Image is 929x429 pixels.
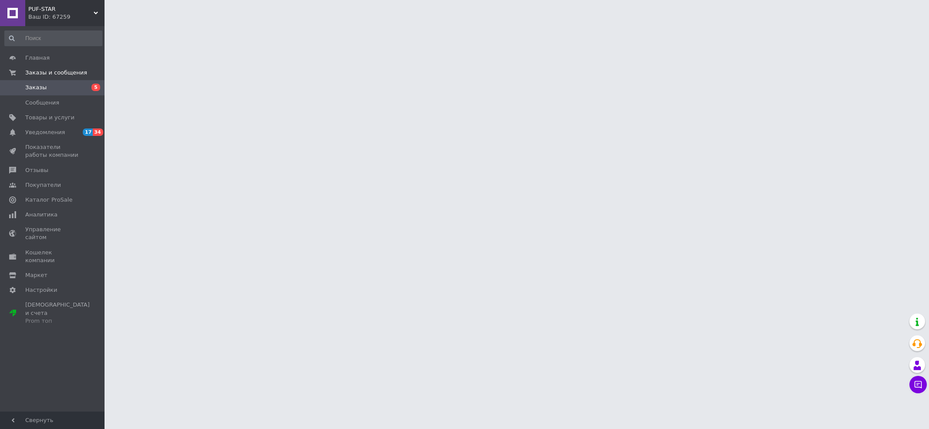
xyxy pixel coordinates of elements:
span: Управление сайтом [25,226,81,241]
input: Поиск [4,30,102,46]
span: Главная [25,54,50,62]
span: Кошелек компании [25,249,81,264]
span: Отзывы [25,166,48,174]
span: Показатели работы компании [25,143,81,159]
div: Prom топ [25,317,90,325]
span: Каталог ProSale [25,196,72,204]
span: Заказы [25,84,47,91]
span: Товары и услуги [25,114,74,122]
div: Ваш ID: 67259 [28,13,105,21]
span: 5 [91,84,100,91]
span: Аналитика [25,211,57,219]
span: Уведомления [25,128,65,136]
span: Сообщения [25,99,59,107]
span: 34 [93,128,103,136]
span: Настройки [25,286,57,294]
span: 17 [83,128,93,136]
span: Заказы и сообщения [25,69,87,77]
span: Покупатели [25,181,61,189]
span: PUF-STAR [28,5,94,13]
span: Маркет [25,271,47,279]
button: Чат с покупателем [909,376,927,393]
span: [DEMOGRAPHIC_DATA] и счета [25,301,90,325]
